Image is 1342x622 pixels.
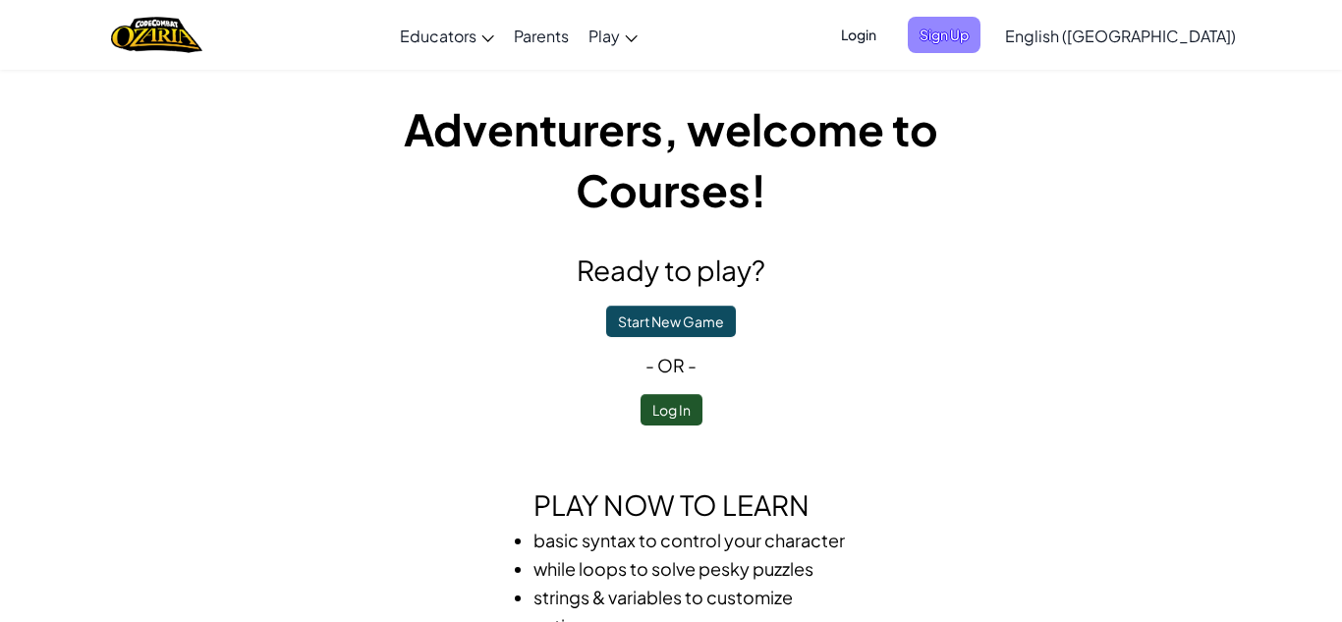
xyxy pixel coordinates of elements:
[588,26,620,46] span: Play
[579,9,647,62] a: Play
[685,354,697,376] span: -
[829,17,888,53] button: Login
[641,394,702,425] button: Log In
[533,526,848,554] li: basic syntax to control your character
[533,554,848,583] li: while loops to solve pesky puzzles
[317,484,1025,526] h2: Play now to learn
[400,26,476,46] span: Educators
[657,354,685,376] span: or
[1005,26,1236,46] span: English ([GEOGRAPHIC_DATA])
[390,9,504,62] a: Educators
[645,354,657,376] span: -
[504,9,579,62] a: Parents
[317,250,1025,291] h2: Ready to play?
[317,98,1025,220] h1: Adventurers, welcome to Courses!
[111,15,202,55] img: Home
[995,9,1246,62] a: English ([GEOGRAPHIC_DATA])
[908,17,980,53] button: Sign Up
[606,306,736,337] button: Start New Game
[111,15,202,55] a: Ozaria by CodeCombat logo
